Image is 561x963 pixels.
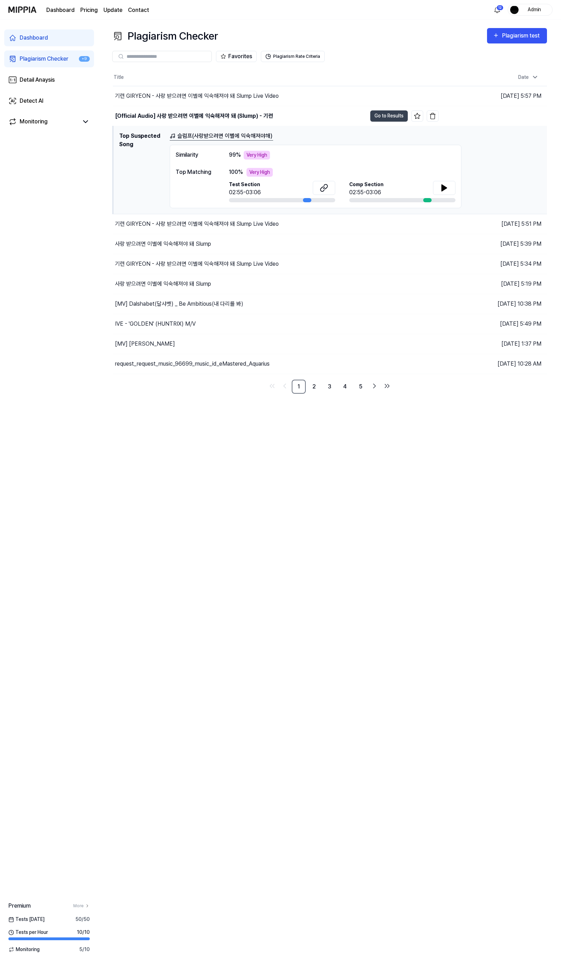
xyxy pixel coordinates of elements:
span: 100 % [229,168,243,176]
a: Dashboard [46,6,75,14]
img: 알림 [493,6,501,14]
a: Go to last page [381,380,393,392]
span: 10 / 10 [77,929,90,936]
a: Detail Anaysis [4,72,94,88]
span: Premium [8,902,31,910]
div: Plagiarism Checker [20,55,68,63]
div: 사랑 받으려면 이별에 익숙해져야 돼 Slump [115,280,211,288]
div: Plagiarism test [502,31,541,40]
td: [DATE] 5:34 PM [439,254,547,274]
button: Pricing [80,6,98,14]
td: [DATE] 10:38 PM [439,294,547,314]
div: Very High [246,168,273,177]
a: 2 [307,380,321,394]
a: Update [103,6,122,14]
button: Plagiarism test [487,28,547,43]
td: [DATE] 5:57 PM [439,86,547,106]
td: [DATE] 1:37 PM [439,334,547,354]
div: 기련 GIRYEON - 사랑 받으려면 이별에 익숙해져야 돼 Slump Live Video [115,92,279,100]
div: +9 [79,56,90,62]
td: [DATE] 5:19 PM [439,274,547,294]
button: 알림12 [492,4,503,15]
a: Go to next page [369,380,380,392]
div: Dashboard [20,34,48,42]
div: 12 [496,5,503,11]
td: [DATE] 5:49 PM [439,314,547,334]
nav: pagination [112,380,547,394]
img: profile [510,6,519,14]
div: Plagiarism Checker [112,28,218,44]
div: 기련 GIRYEON - 사랑 받으려면 이별에 익숙해져야 돼 Slump Live Video [115,220,279,228]
button: profileAdmin [508,4,553,16]
span: Tests per Hour [8,929,48,936]
button: Plagiarism Rate Criteria [261,51,325,62]
div: [Official Audio] 사랑 받으려면 이별에 익숙해져야 돼 (Slump) - 기련 [115,112,273,120]
div: IVE - 'GOLDEN' (HUNTRIX) M⧸V [115,320,196,328]
span: Comp Section [349,181,384,188]
a: 5 [353,380,367,394]
div: [MV] Dalshabet(달샤벳) _ Be Ambitious(내 다리를 봐) [115,300,243,308]
div: [MV] [PERSON_NAME] [115,340,175,348]
span: Tests [DATE] [8,916,45,923]
div: Date [515,72,541,83]
a: Plagiarism Checker+9 [4,50,94,67]
img: delete [429,113,436,120]
a: 4 [338,380,352,394]
th: Title [113,69,439,86]
a: 슬럼프(사랑받으려면 이별에 익숙해져야해) [170,132,273,141]
div: Top Matching [176,168,215,176]
a: Contact [128,6,149,14]
td: [DATE] 5:39 PM [439,234,547,254]
span: 50 / 50 [75,916,90,923]
a: Monitoring [8,117,79,126]
span: 5 / 10 [79,946,90,953]
div: 02:55-03:06 [349,188,384,197]
div: 기련 GIRYEON - 사랑 받으려면 이별에 익숙해져야 돼 Slump Live Video [115,260,279,268]
a: More [73,903,90,909]
span: Test Section [229,181,261,188]
div: Monitoring [20,117,48,126]
span: Monitoring [8,946,40,953]
button: Favorites [216,51,257,62]
a: 1 [292,380,306,394]
a: 3 [323,380,337,394]
div: 02:55-03:06 [229,188,261,197]
div: Very High [244,151,270,160]
a: Detect AI [4,93,94,109]
button: Go to Results [370,110,408,122]
div: Admin [521,6,548,13]
span: 99 % [229,151,241,159]
a: Dashboard [4,29,94,46]
td: [DATE] 5:51 PM [439,214,547,234]
a: Go to first page [266,380,278,392]
td: [DATE] 10:28 AM [439,354,547,374]
td: [DATE] 5:54 PM [439,106,547,126]
a: Go to previous page [279,380,290,392]
div: Detail Anaysis [20,76,55,84]
div: request_request_music_96699_music_id_eMastered_Aquarius [115,360,270,368]
div: Detect AI [20,97,43,105]
div: 사랑 받으려면 이별에 익숙해져야 돼 Slump [115,240,211,248]
h1: Top Suspected Song [119,132,164,208]
div: Similarity [176,151,215,160]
